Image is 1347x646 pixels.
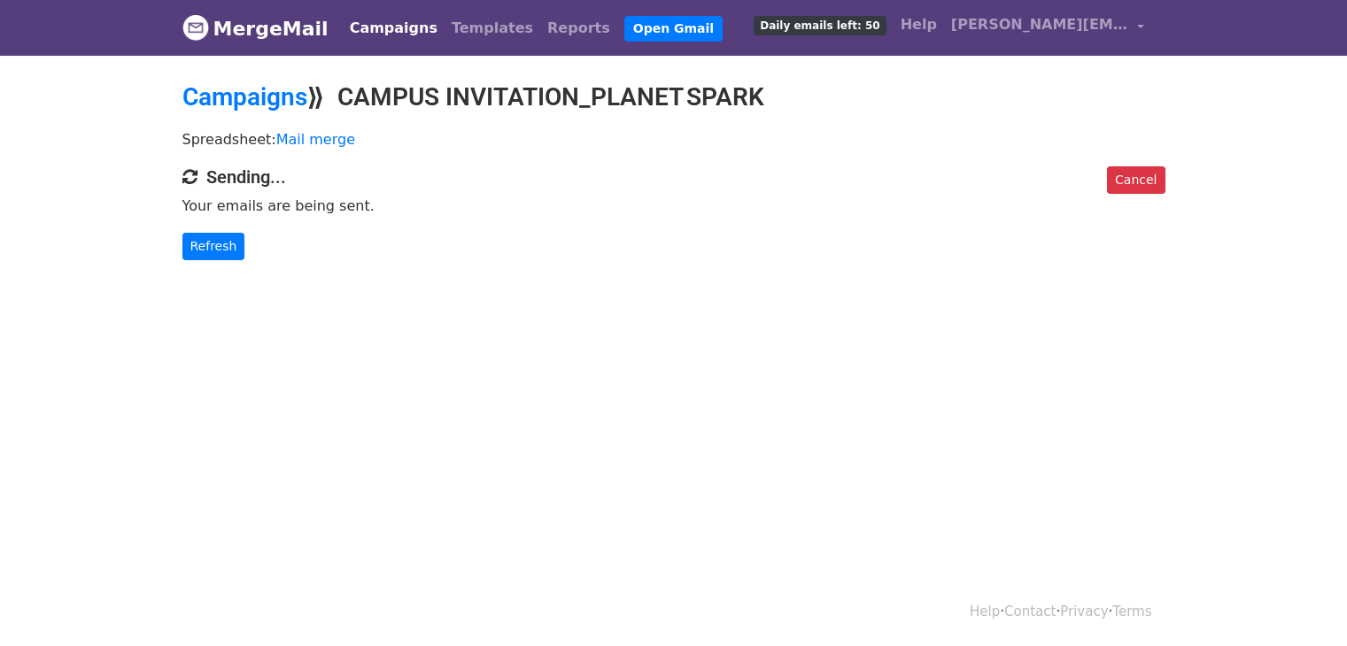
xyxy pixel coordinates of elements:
[343,11,445,46] a: Campaigns
[540,11,617,46] a: Reports
[182,82,1165,112] h2: ⟫ CAMPUS INVITATION_PLANET SPARK
[276,131,355,148] a: Mail merge
[445,11,540,46] a: Templates
[182,166,1165,188] h4: Sending...
[951,14,1128,35] span: [PERSON_NAME][EMAIL_ADDRESS][DOMAIN_NAME]
[1004,604,1056,619] a: Contact
[1112,604,1151,619] a: Terms
[182,233,245,260] a: Refresh
[182,14,209,41] img: MergeMail logo
[754,16,886,35] span: Daily emails left: 50
[182,130,1165,149] p: Spreadsheet:
[182,10,329,47] a: MergeMail
[182,196,1165,215] p: Your emails are being sent.
[970,604,1000,619] a: Help
[1060,604,1108,619] a: Privacy
[624,16,723,42] a: Open Gmail
[944,7,1151,49] a: [PERSON_NAME][EMAIL_ADDRESS][DOMAIN_NAME]
[1107,166,1165,194] a: Cancel
[747,7,893,42] a: Daily emails left: 50
[894,7,944,42] a: Help
[182,82,307,112] a: Campaigns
